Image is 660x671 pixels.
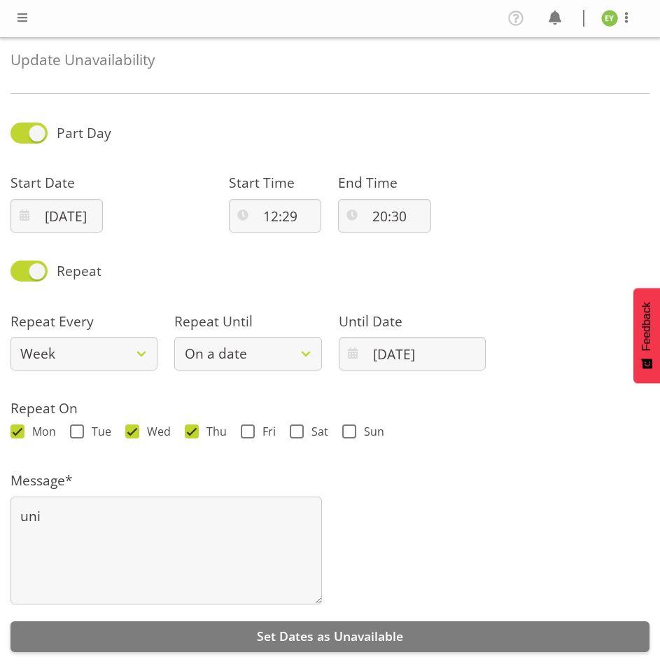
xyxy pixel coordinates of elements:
[229,199,321,233] input: Click to select...
[601,10,618,27] img: emily-yip11495.jpg
[10,52,650,68] h4: Update Unavailability
[139,424,171,438] span: Wed
[339,337,486,371] input: Click to select...
[339,312,486,332] label: Until Date
[338,199,430,233] input: Click to select...
[57,123,111,142] span: Part Day
[10,621,650,652] button: Set Dates as Unavailable
[199,424,227,438] span: Thu
[257,628,403,644] span: Set Dates as Unavailable
[229,173,321,193] label: Start Time
[24,424,56,438] span: Mon
[255,424,276,438] span: Fri
[10,471,322,491] label: Message*
[10,173,103,193] label: Start Date
[633,288,660,383] button: Feedback - Show survey
[48,261,101,282] span: Repeat
[10,199,103,233] input: Click to select...
[10,399,650,419] label: Repeat On
[640,302,653,351] span: Feedback
[356,424,384,438] span: Sun
[338,173,430,193] label: End Time
[10,312,157,332] label: Repeat Every
[174,312,321,332] label: Repeat Until
[304,424,328,438] span: Sat
[84,424,111,438] span: Tue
